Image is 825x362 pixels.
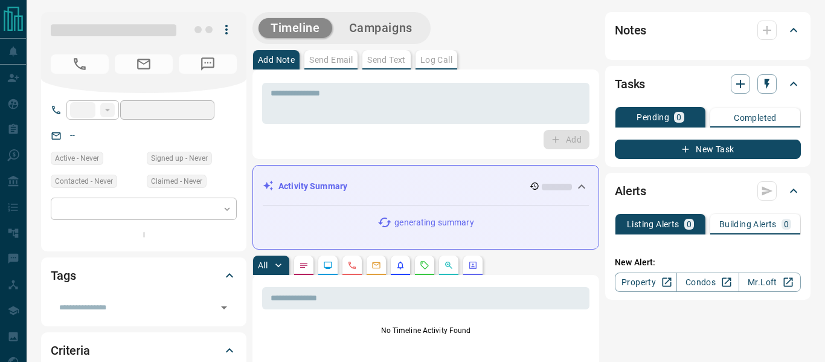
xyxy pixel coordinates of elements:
h2: Alerts [615,181,646,201]
svg: Lead Browsing Activity [323,260,333,270]
div: Activity Summary [263,175,589,198]
button: Timeline [258,18,332,38]
p: New Alert: [615,256,801,269]
p: Building Alerts [719,220,777,228]
span: Active - Never [55,152,99,164]
span: No Email [115,54,173,74]
div: Tags [51,261,237,290]
p: Listing Alerts [627,220,679,228]
button: Open [216,299,233,316]
a: Condos [676,273,739,292]
h2: Tasks [615,74,645,94]
button: New Task [615,140,801,159]
svg: Opportunities [444,260,454,270]
p: No Timeline Activity Found [262,325,589,336]
span: No Number [51,54,109,74]
div: Tasks [615,69,801,99]
p: generating summary [394,216,473,229]
span: Claimed - Never [151,175,202,187]
h2: Notes [615,21,646,40]
span: No Number [179,54,237,74]
p: All [258,261,268,270]
span: Signed up - Never [151,152,208,164]
p: 0 [784,220,789,228]
a: Property [615,273,677,292]
p: 0 [687,220,692,228]
div: Alerts [615,176,801,205]
p: 0 [676,113,681,121]
span: Contacted - Never [55,175,113,187]
svg: Notes [299,260,309,270]
p: Activity Summary [278,180,347,193]
h2: Criteria [51,341,90,360]
button: Campaigns [337,18,425,38]
svg: Calls [347,260,357,270]
a: -- [70,131,75,140]
svg: Agent Actions [468,260,478,270]
svg: Requests [420,260,429,270]
svg: Emails [371,260,381,270]
p: Pending [637,113,669,121]
p: Add Note [258,56,295,64]
h2: Tags [51,266,75,285]
div: Notes [615,16,801,45]
svg: Listing Alerts [396,260,405,270]
p: Completed [734,114,777,122]
a: Mr.Loft [739,273,801,292]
